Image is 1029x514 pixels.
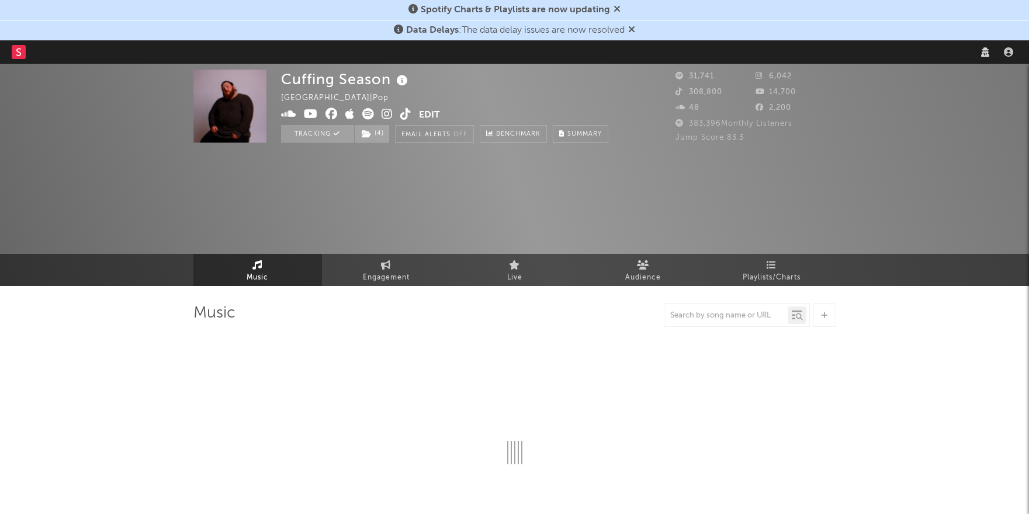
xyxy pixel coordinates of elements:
[281,125,354,143] button: Tracking
[354,125,390,143] span: ( 4 )
[567,131,602,137] span: Summary
[614,5,621,15] span: Dismiss
[675,73,714,80] span: 31,741
[395,125,474,143] button: Email AlertsOff
[507,271,522,285] span: Live
[625,271,661,285] span: Audience
[453,132,467,138] em: Off
[675,120,792,127] span: 383,396 Monthly Listeners
[480,125,547,143] a: Benchmark
[675,134,744,142] span: Jump Score: 83.3
[664,311,788,320] input: Search by song name or URL
[419,108,440,123] button: Edit
[756,104,791,112] span: 2,200
[756,88,796,96] span: 14,700
[281,70,411,89] div: Cuffing Season
[675,104,699,112] span: 48
[247,271,268,285] span: Music
[743,271,801,285] span: Playlists/Charts
[675,88,722,96] span: 308,800
[451,254,579,286] a: Live
[496,127,541,142] span: Benchmark
[355,125,389,143] button: (4)
[193,254,322,286] a: Music
[579,254,708,286] a: Audience
[553,125,608,143] button: Summary
[406,26,459,35] span: Data Delays
[363,271,410,285] span: Engagement
[756,73,792,80] span: 6,042
[628,26,635,35] span: Dismiss
[708,254,836,286] a: Playlists/Charts
[406,26,625,35] span: : The data delay issues are now resolved
[421,5,610,15] span: Spotify Charts & Playlists are now updating
[322,254,451,286] a: Engagement
[281,91,402,105] div: [GEOGRAPHIC_DATA] | Pop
